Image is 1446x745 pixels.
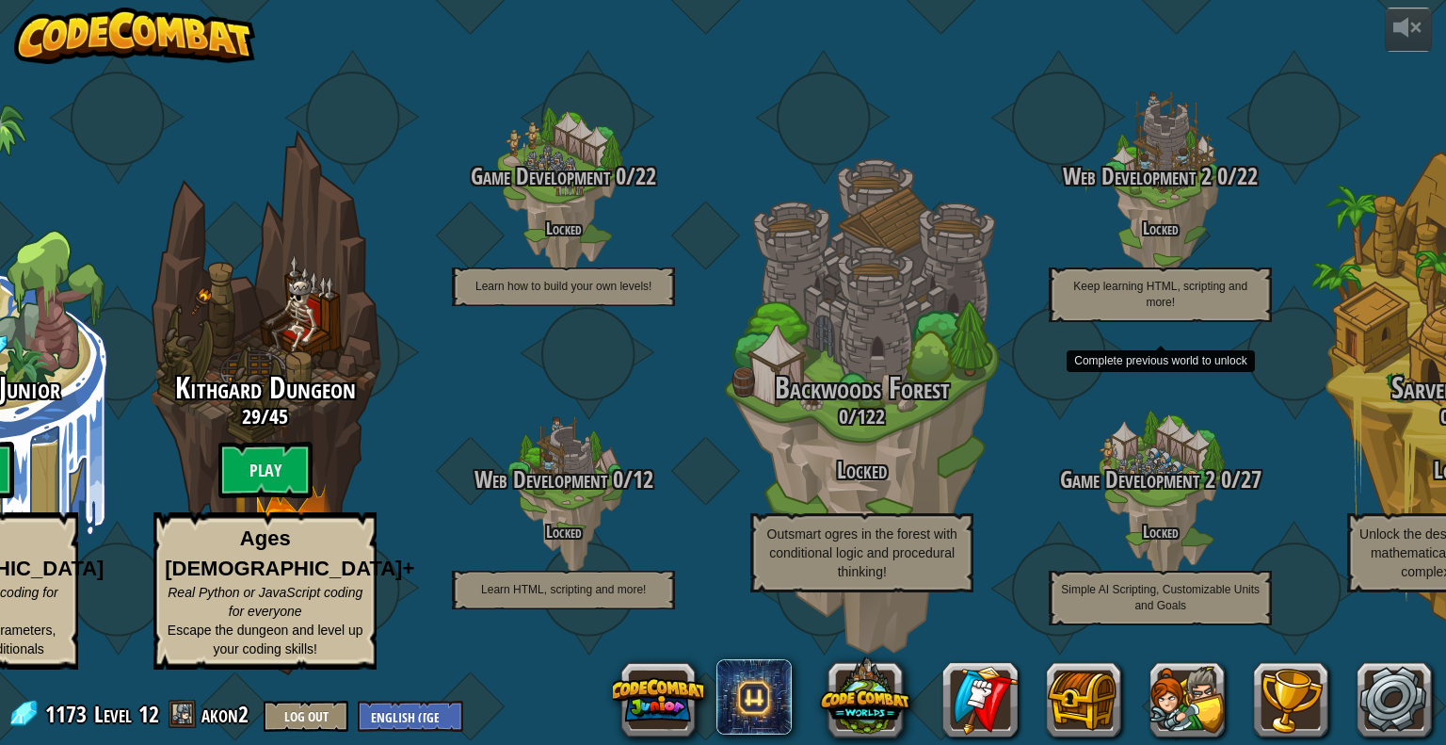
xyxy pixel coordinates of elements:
span: 12 [138,699,159,729]
div: Complete previous world to unlock [116,104,414,701]
h4: Locked [1011,219,1309,237]
img: CodeCombat - Learn how to code by playing a game [14,8,255,64]
span: 27 [1241,463,1261,495]
btn: Play [218,442,313,498]
h3: / [414,164,713,189]
button: Log Out [264,701,348,732]
span: Learn HTML, scripting and more! [481,583,646,596]
span: Web Development [474,463,607,495]
span: Game Development 2 [1060,463,1215,495]
span: 122 [857,402,885,430]
span: Learn how to build your own levels! [475,280,651,293]
h3: / [1011,467,1309,493]
span: Kithgard Dungeon [175,367,356,408]
span: 22 [1237,160,1258,192]
span: 0 [607,463,623,495]
a: akon2 [201,699,254,729]
span: 0 [610,160,626,192]
span: 29 [242,402,261,430]
strong: Ages [DEMOGRAPHIC_DATA]+ [165,526,414,579]
h4: Locked [414,219,713,237]
h3: / [116,405,414,428]
span: 0 [839,402,848,430]
span: 1173 [45,699,92,729]
span: Escape the dungeon and level up your coding skills! [168,623,363,656]
h4: Locked [1011,523,1309,541]
div: Complete previous world to unlock [1067,350,1254,372]
h4: Locked [414,523,713,541]
span: 45 [269,402,288,430]
span: Level [94,699,132,730]
h3: / [414,467,713,493]
span: 22 [635,160,656,192]
span: 0 [1215,463,1231,495]
span: Simple AI Scripting, Customizable Units and Goals [1061,583,1260,612]
h3: Locked [713,458,1011,483]
span: Keep learning HTML, scripting and more! [1073,280,1247,309]
span: 12 [633,463,653,495]
span: Web Development 2 [1063,160,1212,192]
span: Game Development [471,160,610,192]
h3: / [1011,164,1309,189]
span: Real Python or JavaScript coding for everyone [168,585,362,619]
span: Backwoods Forest [775,367,950,408]
h3: / [713,405,1011,428]
span: Outsmart ogres in the forest with conditional logic and procedural thinking! [767,526,957,579]
span: 0 [1212,160,1228,192]
button: Adjust volume [1385,8,1432,52]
